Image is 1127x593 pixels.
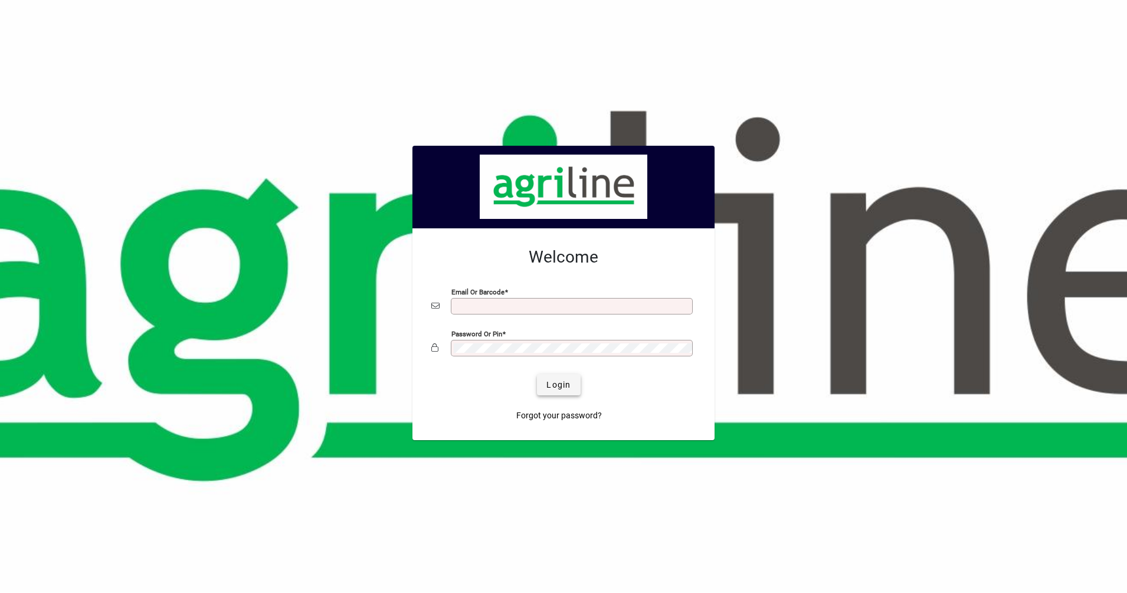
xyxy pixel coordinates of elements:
span: Login [546,379,571,391]
mat-label: Email or Barcode [451,288,504,296]
h2: Welcome [431,247,696,267]
mat-label: Password or Pin [451,330,502,338]
a: Forgot your password? [512,405,607,426]
button: Login [537,374,580,395]
span: Forgot your password? [516,409,602,422]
